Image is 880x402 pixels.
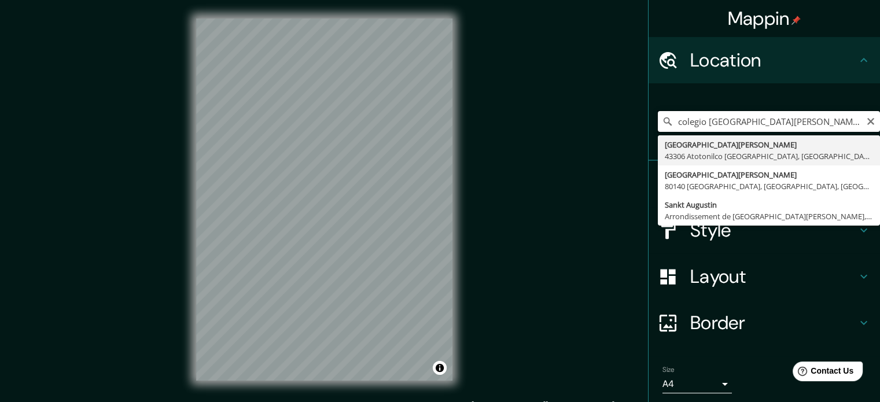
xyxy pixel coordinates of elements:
button: Toggle attribution [433,361,447,375]
div: Pins [649,161,880,207]
button: Clear [866,115,875,126]
div: 80140 [GEOGRAPHIC_DATA], [GEOGRAPHIC_DATA], [GEOGRAPHIC_DATA] [665,180,873,192]
div: [GEOGRAPHIC_DATA][PERSON_NAME] [665,139,873,150]
h4: Layout [690,265,857,288]
h4: Style [690,219,857,242]
div: Sankt Augustin [665,199,873,211]
div: 43306 Atotonilco [GEOGRAPHIC_DATA], [GEOGRAPHIC_DATA], [GEOGRAPHIC_DATA] [665,150,873,162]
h4: Location [690,49,857,72]
div: A4 [662,375,732,393]
input: Pick your city or area [658,111,880,132]
img: pin-icon.png [791,16,801,25]
iframe: Help widget launcher [777,357,867,389]
div: Arrondissement de [GEOGRAPHIC_DATA][PERSON_NAME], [GEOGRAPHIC_DATA], [GEOGRAPHIC_DATA] [665,211,873,222]
div: Location [649,37,880,83]
div: [GEOGRAPHIC_DATA][PERSON_NAME] [665,169,873,180]
div: Border [649,300,880,346]
div: Layout [649,253,880,300]
canvas: Map [196,19,452,381]
div: Style [649,207,880,253]
h4: Border [690,311,857,334]
h4: Mappin [728,7,801,30]
label: Size [662,365,675,375]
